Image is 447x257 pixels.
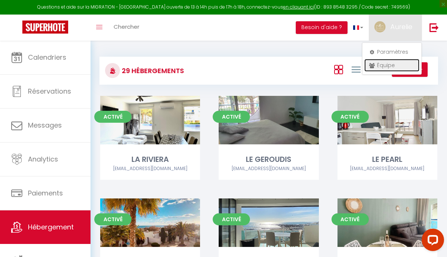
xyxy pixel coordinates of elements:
a: Chercher [108,15,145,41]
span: Calendriers [28,53,66,62]
a: Vue par Groupe [369,63,378,75]
div: LA RIVIERA [100,154,200,165]
span: Activé [94,111,131,123]
iframe: LiveChat chat widget [416,226,447,257]
span: Réservations [28,87,71,96]
button: Besoin d'aide ? [296,21,348,34]
span: Chercher [114,23,139,31]
a: en cliquant ici [283,4,314,10]
span: Activé [94,213,131,225]
a: Editer [365,215,410,230]
div: LE PEARL [337,154,437,165]
div: Airbnb [337,165,437,172]
a: ... Aurelie [369,15,422,41]
div: LE GEROUDIS [219,154,318,165]
a: Editer [246,113,291,128]
span: Hébergement [28,222,74,232]
span: Activé [213,213,250,225]
a: Équipe [364,59,419,72]
span: Messages [28,120,62,130]
a: Editer [246,215,291,230]
img: ... [374,21,386,32]
span: Analytics [28,154,58,164]
span: Activé [213,111,250,123]
img: logout [429,23,439,32]
img: Super Booking [22,21,68,34]
span: Activé [332,213,369,225]
a: Vue en Liste [352,63,361,75]
span: Activé [332,111,369,123]
h3: 29 Hébergements [120,62,184,79]
a: Editer [365,113,410,128]
div: Airbnb [219,165,318,172]
a: Paramètres [364,46,419,58]
div: Airbnb [100,165,200,172]
a: Editer [128,215,172,230]
span: Paiements [28,188,63,198]
a: Vue en Box [334,63,343,75]
a: Editer [128,113,172,128]
span: Aurelie [390,22,412,31]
